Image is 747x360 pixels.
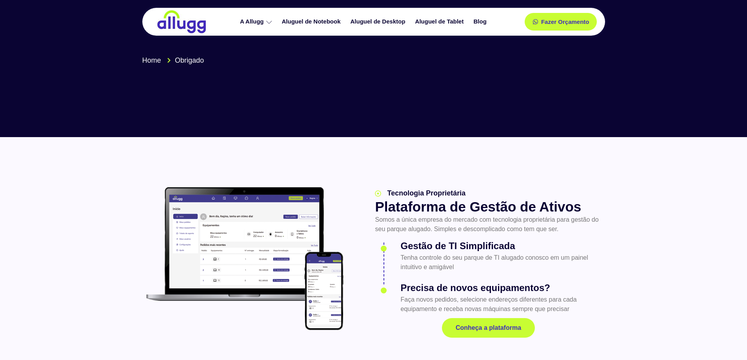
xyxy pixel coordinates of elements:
p: Somos a única empresa do mercado com tecnologia proprietária para gestão do seu parque alugado. S... [375,215,602,234]
a: Aluguel de Desktop [347,15,411,29]
img: locação de TI é Allugg [156,10,207,34]
span: Obrigado [173,55,204,66]
h3: Precisa de novos equipamentos? [400,281,602,295]
p: Faça novos pedidos, selecione endereços diferentes para cada equipamento e receba novas máquinas ... [400,295,602,314]
a: Aluguel de Tablet [411,15,470,29]
a: Conheça a plataforma [442,318,535,338]
img: plataforma allugg [142,184,348,334]
p: Tenha controle do seu parque de TI alugado conosco em um painel intuitivo e amigável [400,253,602,272]
a: Blog [469,15,492,29]
span: Conheça a plataforma [456,325,521,331]
span: Fazer Orçamento [541,19,589,25]
span: Home [142,55,161,66]
span: Tecnologia Proprietária [385,188,465,199]
h2: Plataforma de Gestão de Ativos [375,199,602,215]
a: Aluguel de Notebook [278,15,347,29]
a: A Allugg [236,15,278,29]
a: Fazer Orçamento [525,13,597,31]
h3: Gestão de TI Simplificada [400,239,602,253]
